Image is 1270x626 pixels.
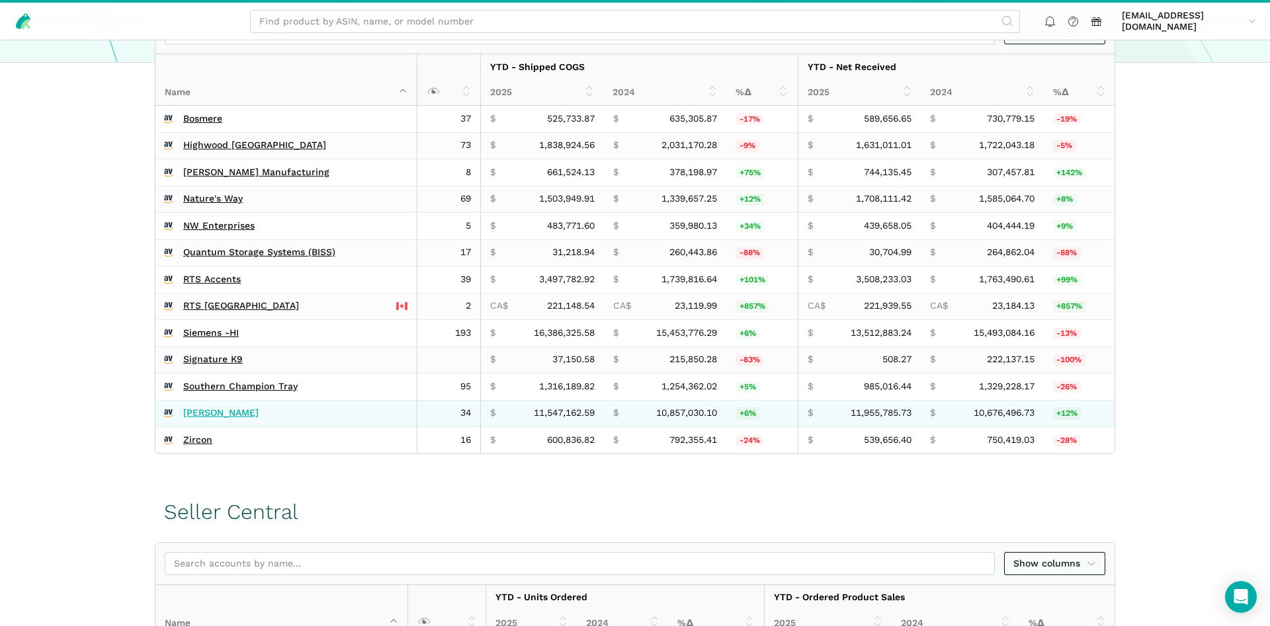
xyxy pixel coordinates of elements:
span: $ [930,220,935,232]
span: $ [930,167,935,178]
div: Open Intercom Messenger [1225,581,1257,613]
span: -5% [1053,140,1076,152]
span: -26% [1053,381,1081,393]
span: 215,850.28 [669,354,717,366]
strong: YTD - Units Ordered [495,592,587,602]
span: -17% [736,114,763,126]
span: 1,254,362.02 [661,381,717,393]
td: 6.03% [726,320,798,347]
td: -88.41% [1044,239,1115,266]
th: 2025: activate to sort column ascending [481,80,604,106]
span: $ [808,434,813,446]
td: 8.71% [1044,213,1115,240]
span: $ [490,247,495,258]
span: $ [930,407,935,419]
td: 2 [417,293,481,320]
span: $ [808,139,813,151]
td: -82.79% [726,346,798,373]
a: Southern Champion Tray [183,381,298,393]
span: [EMAIL_ADDRESS][DOMAIN_NAME] [1122,10,1244,33]
span: $ [490,139,495,151]
span: $ [808,274,813,286]
td: 857.29% [1044,293,1115,320]
span: 404,444.19 [987,220,1035,232]
span: +99% [1053,274,1081,286]
th: %Δ: activate to sort column ascending [1044,80,1115,106]
span: 1,838,924.56 [539,139,595,151]
span: $ [613,167,618,178]
td: 101.04% [726,266,798,293]
td: -9.46% [726,132,798,159]
span: $ [808,167,813,178]
span: +5% [736,381,759,393]
td: 95 [417,373,481,401]
span: $ [930,354,935,366]
span: 2,031,170.28 [661,139,717,151]
span: 23,184.13 [992,300,1035,312]
input: Search accounts by name... [165,552,995,575]
span: 15,493,084.16 [974,327,1035,339]
span: $ [808,381,813,393]
span: $ [808,220,813,232]
span: 3,508,233.03 [856,274,911,286]
a: [EMAIL_ADDRESS][DOMAIN_NAME] [1117,7,1261,35]
span: CA$ [490,300,508,312]
span: $ [613,220,618,232]
span: CA$ [613,300,631,312]
span: 13,512,883.24 [851,327,911,339]
span: 221,148.54 [547,300,595,312]
span: -9% [736,140,759,152]
th: 2024: activate to sort column ascending [603,80,726,106]
span: 37,150.58 [552,354,595,366]
span: $ [930,247,935,258]
span: 1,708,111.42 [856,193,911,205]
th: %Δ: activate to sort column ascending [726,80,798,106]
span: +857% [736,301,769,313]
span: 307,457.81 [987,167,1035,178]
th: Name : activate to sort column descending [155,54,417,106]
span: 1,585,064.70 [979,193,1035,205]
span: 260,443.86 [669,247,717,258]
a: RTS [GEOGRAPHIC_DATA] [183,300,299,312]
span: 525,733.87 [547,113,595,125]
strong: YTD - Net Received [808,61,896,72]
td: -19.31% [1044,106,1115,132]
span: 23,119.99 [675,300,717,312]
td: -99.77% [1044,346,1115,373]
td: -17.25% [726,106,798,132]
td: 856.53% [726,293,798,320]
a: RTS Accents [183,274,241,286]
span: 378,198.97 [669,167,717,178]
td: 7.76% [1044,186,1115,213]
span: +12% [1053,408,1081,420]
td: 74.91% [726,159,798,186]
td: 34.39% [726,213,798,240]
span: +34% [736,221,764,233]
span: $ [613,274,618,286]
span: 792,355.41 [669,434,717,446]
span: 985,016.44 [864,381,911,393]
td: -5.29% [1044,132,1115,159]
td: 37 [417,106,481,132]
span: 3,497,782.92 [539,274,595,286]
span: 730,779.15 [987,113,1035,125]
span: 508.27 [882,354,911,366]
th: 2024: activate to sort column ascending [921,80,1044,106]
span: 31,218.94 [552,247,595,258]
span: 600,836.82 [547,434,595,446]
span: Show columns [1013,557,1097,570]
td: 34 [417,400,481,427]
span: 1,339,657.25 [661,193,717,205]
span: $ [930,274,935,286]
span: 1,722,043.18 [979,139,1035,151]
span: -24% [736,435,763,447]
td: 193 [417,320,481,347]
span: 11,547,162.59 [534,407,595,419]
span: 11,955,785.73 [851,407,911,419]
span: +101% [736,274,769,286]
span: -13% [1053,328,1081,340]
h1: Seller Central [164,500,298,524]
td: -25.90% [1044,373,1115,401]
td: 4.93% [726,373,798,401]
td: -88.01% [726,239,798,266]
